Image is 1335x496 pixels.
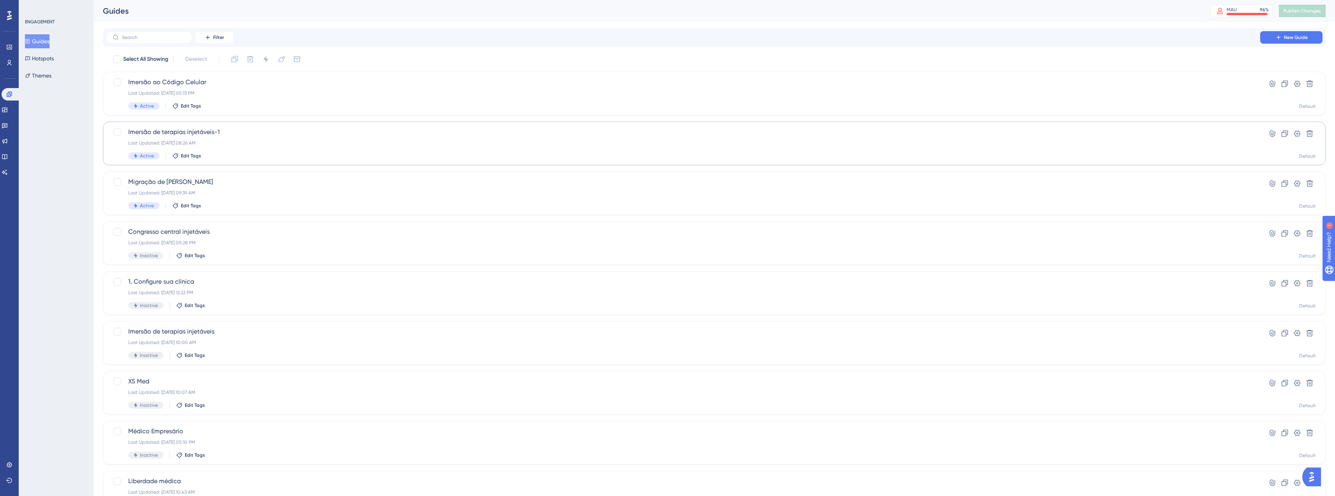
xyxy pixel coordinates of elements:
span: Active [140,103,154,109]
button: Edit Tags [176,402,205,408]
span: Edit Tags [185,352,205,358]
span: Inactive [140,252,158,259]
div: Guides [103,5,1191,16]
span: Inactive [140,352,158,358]
span: Imersão ao Código Celular [128,78,1238,87]
span: Edit Tags [181,203,201,209]
div: Last Updated: [DATE] 08:26 AM [128,140,1238,146]
span: Edit Tags [181,103,201,109]
div: 96 % [1260,7,1269,13]
button: Edit Tags [176,252,205,259]
span: Deselect [185,55,207,64]
span: Inactive [140,302,158,309]
div: Last Updated: [DATE] 05:13 PM [128,90,1238,96]
div: Default [1299,353,1316,359]
input: Search [122,35,185,40]
div: MAU [1227,7,1237,13]
span: Imersão de terapias injetáveis-1 [128,127,1238,137]
button: Edit Tags [172,203,201,209]
div: Default [1299,103,1316,109]
div: Default [1299,253,1316,259]
button: Deselect [178,52,214,66]
button: Edit Tags [176,352,205,358]
span: Edit Tags [181,153,201,159]
span: Edit Tags [185,252,205,259]
span: Congresso central injetáveis [128,227,1238,237]
div: Default [1299,402,1316,409]
button: Edit Tags [176,302,205,309]
iframe: UserGuiding AI Assistant Launcher [1302,465,1326,489]
div: Last Updated: [DATE] 10:07 AM [128,389,1238,395]
div: Last Updated: [DATE] 09:39 AM [128,190,1238,196]
span: Filter [213,34,224,41]
div: Default [1299,303,1316,309]
div: Last Updated: [DATE] 05:10 PM [128,439,1238,445]
span: 1. Configure sua clínica [128,277,1238,286]
div: Default [1299,153,1316,159]
div: Last Updated: [DATE] 10:00 AM [128,339,1238,346]
button: Themes [25,69,51,83]
button: Edit Tags [172,153,201,159]
span: Need Help? [18,2,49,11]
div: ENGAGEMENT [25,19,55,25]
button: Hotspots [25,51,54,65]
div: Default [1299,203,1316,209]
span: Select All Showing [123,55,168,64]
button: New Guide [1260,31,1323,44]
span: Edit Tags [185,302,205,309]
button: Publish Changes [1279,5,1326,17]
span: Edit Tags [185,402,205,408]
span: Inactive [140,452,158,458]
span: Active [140,153,154,159]
div: 1 [54,4,57,10]
div: Default [1299,452,1316,459]
span: New Guide [1284,34,1308,41]
button: Guides [25,34,50,48]
div: Last Updated: [DATE] 12:22 PM [128,289,1238,296]
span: Migração de [PERSON_NAME] [128,177,1238,187]
span: Imersão de terapias injetáveis [128,327,1238,336]
button: Edit Tags [172,103,201,109]
span: X5 Med [128,377,1238,386]
button: Edit Tags [176,452,205,458]
span: Active [140,203,154,209]
span: Publish Changes [1284,8,1321,14]
button: Filter [195,31,234,44]
span: Médico Empresário [128,427,1238,436]
span: Edit Tags [185,452,205,458]
div: Last Updated: [DATE] 05:28 PM [128,240,1238,246]
span: Inactive [140,402,158,408]
div: Last Updated: [DATE] 10:43 AM [128,489,1238,495]
span: Liberdade médica [128,477,1238,486]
